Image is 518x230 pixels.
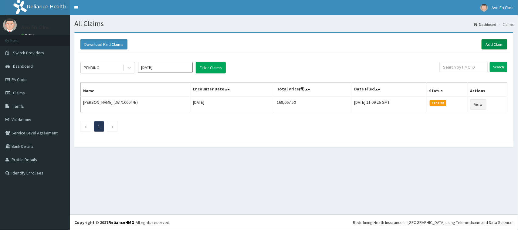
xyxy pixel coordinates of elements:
a: Add Claim [482,39,507,49]
button: Filter Claims [196,62,226,73]
strong: Copyright © 2017 . [74,220,136,225]
footer: All rights reserved. [70,215,518,230]
input: Search [490,62,507,72]
span: Claims [13,90,25,96]
a: View [470,99,486,110]
a: RelianceHMO [108,220,134,225]
a: Previous page [84,124,87,129]
td: [DATE] [191,96,274,112]
p: Avo Eri Clinc [21,25,50,30]
a: Online [21,33,36,37]
a: Dashboard [474,22,496,27]
div: PENDING [84,65,99,71]
input: Select Month and Year [138,62,193,73]
img: User Image [3,18,17,32]
td: [DATE] 11:09:26 GMT [352,96,426,112]
span: Pending [430,100,446,106]
span: Switch Providers [13,50,44,56]
th: Encounter Date [191,83,274,97]
span: Dashboard [13,63,33,69]
button: Download Paid Claims [80,39,127,49]
th: Total Price(₦) [274,83,352,97]
div: Redefining Heath Insurance in [GEOGRAPHIC_DATA] using Telemedicine and Data Science! [353,219,513,225]
th: Actions [468,83,507,97]
span: Avo Eri Clinc [492,5,513,10]
th: Date Filed [352,83,426,97]
td: 168,067.50 [274,96,352,112]
h1: All Claims [74,20,513,28]
span: Tariffs [13,103,24,109]
img: User Image [480,4,488,12]
th: Status [427,83,468,97]
td: [PERSON_NAME] (LWI/10004/B) [81,96,191,112]
li: Claims [497,22,513,27]
input: Search by HMO ID [439,62,488,72]
a: Next page [111,124,114,129]
th: Name [81,83,191,97]
a: Page 1 is your current page [98,124,100,129]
